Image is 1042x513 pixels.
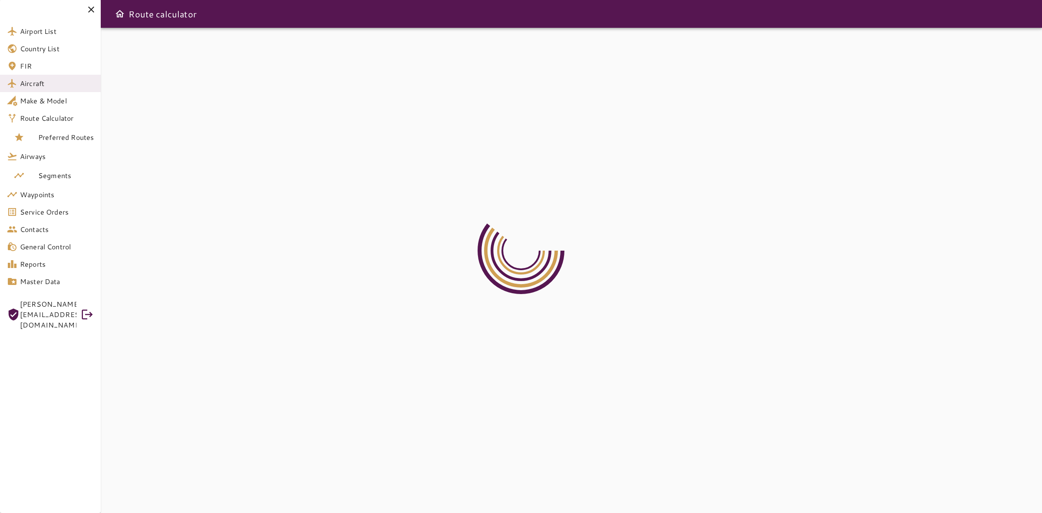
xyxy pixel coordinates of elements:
span: Waypoints [20,189,94,200]
button: Open drawer [111,5,129,23]
span: FIR [20,61,94,71]
span: Reports [20,259,94,269]
span: Preferred Routes [38,132,94,142]
h6: Route calculator [129,7,196,21]
span: Airport List [20,26,94,36]
span: [PERSON_NAME][EMAIL_ADDRESS][DOMAIN_NAME] [20,299,76,330]
span: General Control [20,242,94,252]
span: Make & Model [20,96,94,106]
span: Route Calculator [20,113,94,123]
span: Country List [20,43,94,54]
span: Segments [38,170,94,181]
span: Master Data [20,276,94,287]
span: Contacts [20,224,94,235]
span: Aircraft [20,78,94,89]
span: Airways [20,151,94,162]
span: Service Orders [20,207,94,217]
